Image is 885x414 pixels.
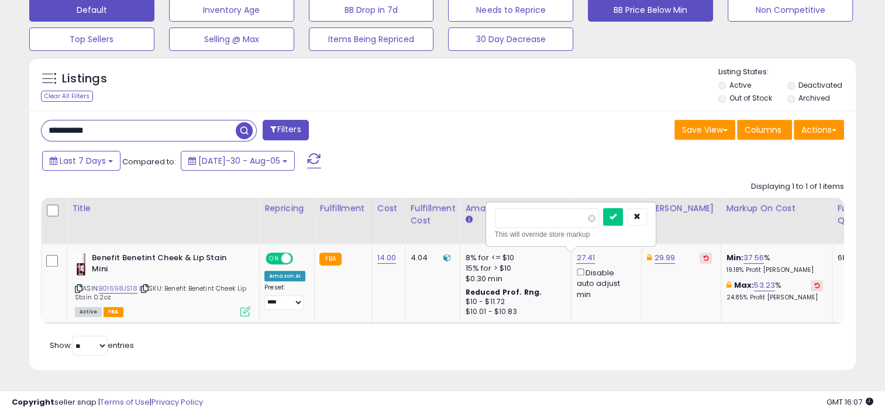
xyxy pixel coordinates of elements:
small: FBA [319,253,341,265]
b: Reduced Prof. Rng. [465,287,542,297]
div: seller snap | | [12,397,203,408]
button: Actions [794,120,844,140]
button: Columns [737,120,792,140]
span: Show: entries [50,340,134,351]
i: Revert to store-level Dynamic Max Price [703,255,708,261]
div: Markup on Cost [726,202,827,215]
div: Displaying 1 to 1 of 1 items [751,181,844,192]
div: Fulfillment [319,202,367,215]
span: 2025-08-13 16:07 GMT [827,396,873,408]
div: Repricing [264,202,309,215]
button: [DATE]-30 - Aug-05 [181,151,295,171]
div: % [726,280,823,302]
span: | SKU: Benefit Benetint Cheek Lip Stain 0.2oz [75,284,247,301]
th: The percentage added to the cost of goods (COGS) that forms the calculator for Min & Max prices. [721,198,832,244]
span: [DATE]-30 - Aug-05 [198,155,280,167]
button: Last 7 Days [42,151,120,171]
i: Revert to store-level Max Markup [814,282,819,288]
div: 4.04 [410,253,451,263]
div: Fulfillable Quantity [837,202,877,227]
div: $0.30 min [465,274,562,284]
img: 31kkV7cRBQL._SL40_.jpg [75,253,89,276]
a: B01698JS18 [99,284,137,294]
span: Columns [745,124,781,136]
button: Filters [263,120,308,140]
button: Items Being Repriced [309,27,434,51]
a: 27.41 [576,252,595,264]
label: Active [729,80,751,90]
span: Compared to: [122,156,176,167]
span: ON [267,254,281,264]
a: 37.56 [743,252,764,264]
i: This overrides the store level max markup for this listing [726,281,731,289]
p: Listing States: [718,67,856,78]
b: Max: [734,280,755,291]
div: $10 - $11.72 [465,297,562,307]
div: Preset: [264,284,305,310]
div: 681 [837,253,873,263]
a: 14.00 [377,252,397,264]
button: Top Sellers [29,27,154,51]
button: 30 Day Decrease [448,27,573,51]
div: Title [72,202,254,215]
span: Last 7 Days [60,155,106,167]
label: Out of Stock [729,93,772,103]
strong: Copyright [12,396,54,408]
a: 29.99 [655,252,676,264]
span: OFF [291,254,310,264]
b: Min: [726,252,743,263]
a: Privacy Policy [151,396,203,408]
small: Amazon Fees. [465,215,472,225]
div: 8% for <= $10 [465,253,562,263]
div: This will override store markup [495,229,647,240]
h5: Listings [62,71,107,87]
span: All listings currently available for purchase on Amazon [75,307,102,317]
div: Clear All Filters [41,91,93,102]
div: [PERSON_NAME] [646,202,716,215]
div: % [726,253,823,274]
div: Amazon AI [264,271,305,281]
button: Save View [674,120,735,140]
div: 15% for > $10 [465,263,562,274]
label: Deactivated [798,80,842,90]
div: Amazon Fees [465,202,566,215]
span: FBA [104,307,123,317]
a: 53.23 [754,280,775,291]
button: Selling @ Max [169,27,294,51]
div: $10.01 - $10.83 [465,307,562,317]
p: 19.18% Profit [PERSON_NAME] [726,266,823,274]
p: 24.85% Profit [PERSON_NAME] [726,294,823,302]
a: Terms of Use [100,396,150,408]
i: This overrides the store level Dynamic Max Price for this listing [646,254,651,261]
label: Archived [798,93,830,103]
div: Cost [377,202,401,215]
b: Benefit Benetint Cheek & Lip Stain Mini [92,253,234,277]
div: ASIN: [75,253,250,315]
div: Disable auto adjust min [576,266,632,300]
div: Fulfillment Cost [410,202,455,227]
